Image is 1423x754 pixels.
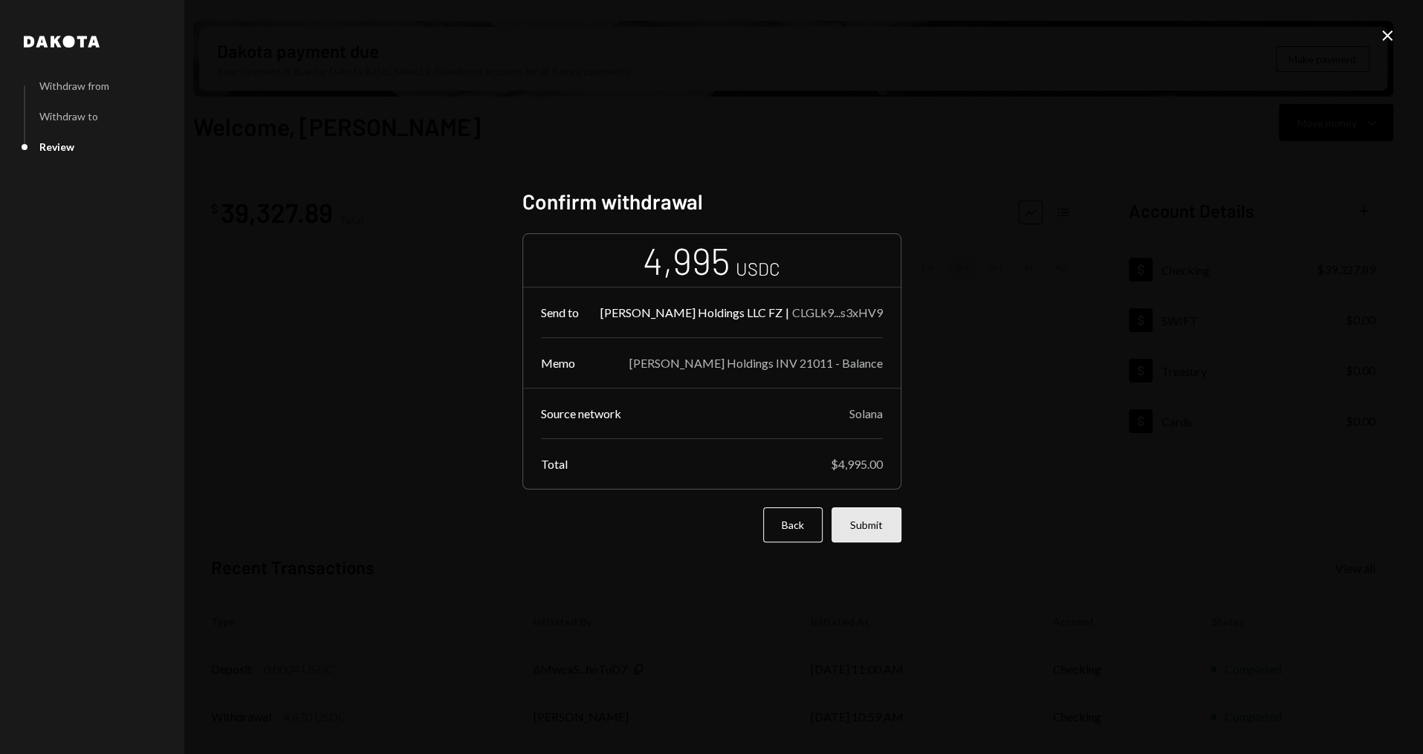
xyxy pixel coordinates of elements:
div: | [785,305,789,319]
div: [PERSON_NAME] Holdings INV 21011 - Balance [629,356,883,370]
div: Solana [849,406,883,420]
div: Total [541,457,568,471]
h2: Confirm withdrawal [522,187,901,216]
div: CLGLk9...s3xHV9 [792,305,883,319]
div: Send to [541,305,579,319]
div: 4,995 [643,237,730,284]
div: $4,995.00 [831,457,883,471]
div: USDC [736,256,780,281]
div: [PERSON_NAME] Holdings LLC FZ [600,305,782,319]
button: Back [763,507,823,542]
div: Source network [541,406,621,420]
div: Memo [541,356,575,370]
div: Review [39,140,74,153]
div: Withdraw to [39,110,98,123]
button: Submit [832,507,901,542]
div: Withdraw from [39,79,109,92]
